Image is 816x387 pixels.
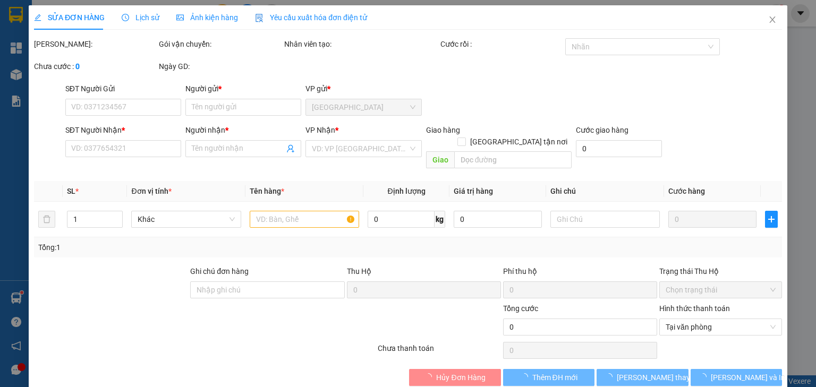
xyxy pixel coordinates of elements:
span: [PERSON_NAME] và In [711,372,785,383]
span: picture [176,14,184,21]
span: loading [520,373,532,381]
div: Người gửi [185,83,301,94]
input: Cước giao hàng [576,140,662,157]
span: Giao hàng [426,126,460,134]
span: Thu Hộ [346,267,371,276]
div: SĐT Người Nhận [65,124,181,136]
input: Ghi chú đơn hàng [190,281,344,298]
button: delete [38,211,55,228]
div: Cước rồi : [440,38,563,50]
label: Cước giao hàng [576,126,628,134]
span: Khác [138,211,234,227]
span: [GEOGRAPHIC_DATA] tận nơi [466,136,572,148]
button: Close [758,5,787,35]
span: edit [34,14,41,21]
div: Tổng: 1 [38,242,316,253]
span: VP Nhận [305,126,335,134]
span: close [768,15,777,24]
span: Sài Gòn [312,99,415,115]
button: Thêm ĐH mới [503,369,595,386]
span: loading [605,373,617,381]
input: Ghi Chú [550,211,660,228]
button: Hủy Đơn Hàng [409,369,501,386]
span: loading [424,373,436,381]
button: [PERSON_NAME] thay đổi [597,369,688,386]
input: 0 [668,211,756,228]
span: Chọn trạng thái [666,282,776,298]
span: Định lượng [387,187,425,195]
div: Nhân viên tạo: [284,38,438,50]
div: Trạng thái Thu Hộ [659,265,782,277]
span: Ảnh kiện hàng [176,13,238,22]
input: VD: Bàn, Ghế [250,211,359,228]
img: icon [255,14,263,22]
div: Phí thu hộ [503,265,657,281]
div: SĐT Người Gửi [65,83,181,94]
label: Hình thức thanh toán [659,304,730,313]
div: Gói vận chuyển: [159,38,282,50]
span: clock-circle [122,14,129,21]
span: Hủy Đơn Hàng [436,372,485,383]
span: Thêm ĐH mới [532,372,577,383]
span: Lịch sử [122,13,159,22]
div: [PERSON_NAME]: [34,38,157,50]
span: [PERSON_NAME] thay đổi [617,372,702,383]
span: Giá trị hàng [454,187,493,195]
div: Ngày GD: [159,61,282,72]
span: SL [67,187,75,195]
div: Chưa cước : [34,61,157,72]
label: Ghi chú đơn hàng [190,267,249,276]
span: loading [699,373,711,381]
th: Ghi chú [546,181,664,202]
span: SỬA ĐƠN HÀNG [34,13,105,22]
span: Tên hàng [250,187,284,195]
span: user-add [286,144,295,153]
span: plus [766,215,777,223]
span: Đơn vị tính [131,187,171,195]
span: Tổng cước [503,304,538,313]
span: kg [435,211,445,228]
b: 0 [75,62,80,71]
button: [PERSON_NAME] và In [691,369,783,386]
span: Cước hàng [668,187,705,195]
span: Yêu cầu xuất hóa đơn điện tử [255,13,367,22]
span: Tại văn phòng [666,319,776,335]
button: plus [765,211,778,228]
span: Giao [426,151,454,168]
div: Chưa thanh toán [377,342,501,361]
div: Người nhận [185,124,301,136]
div: VP gửi [305,83,421,94]
input: Dọc đường [454,151,572,168]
